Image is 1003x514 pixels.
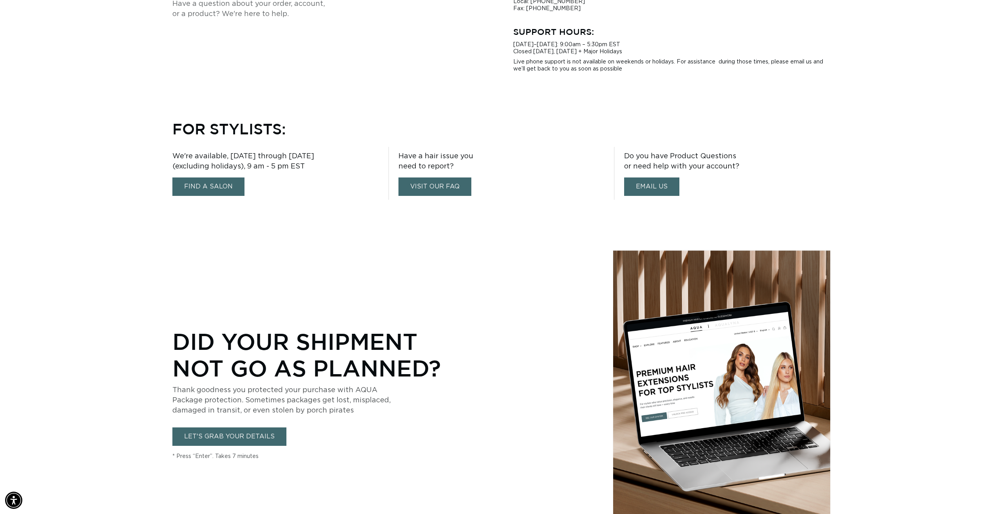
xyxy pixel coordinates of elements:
h3: Support Hours: [513,25,831,38]
a: email us [624,177,679,196]
p: * Press “Enter”. Takes 7 minutes [172,454,259,459]
p: We're available, [DATE] through [DATE] (excluding holidays), 9 am - 5 pm EST [172,151,379,172]
p: Thank goodness you protected your purchase with AQUA Package protection. Sometimes packages get l... [172,385,391,416]
a: Let's grab your details [172,427,286,446]
div: Accessibility Menu [5,492,22,509]
iframe: Chat Widget [964,476,1003,514]
p: did your shipment not go as planned? [172,328,470,381]
p: Have a hair issue you need to report? [398,151,605,172]
a: FIND A SALON [172,177,244,196]
h2: For Stylists: [172,119,831,138]
p: [DATE]–[DATE]: 9:00am – 5:30pm EST Closed [DATE], [DATE] + Major Holidays [513,41,831,55]
p: Live phone support is not available on weekends or holidays. For assistance during those times, p... [513,58,831,72]
a: visit our faq [398,177,471,196]
p: Do you have Product Questions or need help with your account? [624,151,831,172]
